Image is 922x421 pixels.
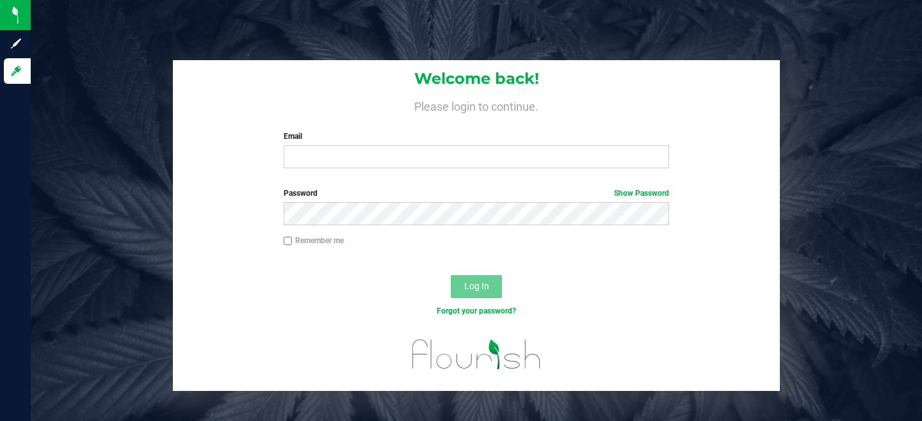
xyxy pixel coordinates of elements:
h1: Welcome back! [173,70,780,87]
inline-svg: Sign up [10,37,22,50]
h4: Please login to continue. [173,97,780,113]
span: Log In [464,281,489,291]
label: Remember me [284,235,344,246]
input: Remember me [284,237,293,246]
img: flourish_logo.svg [401,330,553,379]
a: Show Password [614,189,669,198]
a: Forgot your password? [437,306,516,315]
inline-svg: Log in [10,65,22,77]
label: Email [284,131,669,142]
button: Log In [451,275,502,298]
span: Password [284,189,318,198]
